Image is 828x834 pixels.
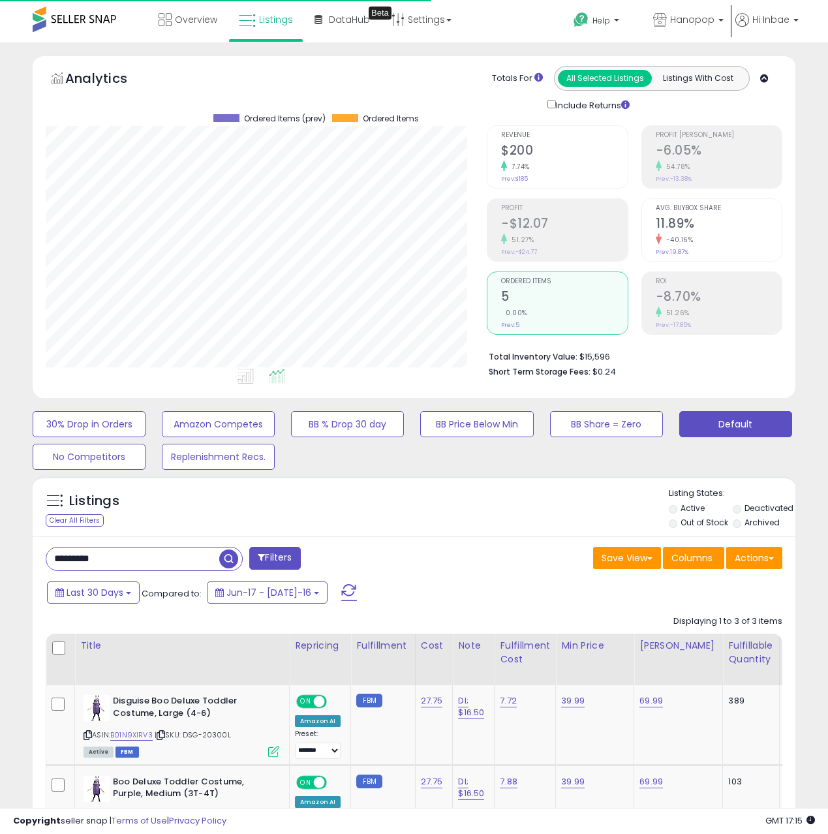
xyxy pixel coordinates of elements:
[489,366,590,377] b: Short Term Storage Fees:
[563,2,641,42] a: Help
[673,615,782,628] div: Displaying 1 to 3 of 3 items
[295,639,345,653] div: Repricing
[458,694,484,719] a: DI; $16.50
[656,143,782,161] h2: -6.05%
[501,216,627,234] h2: -$12.07
[69,492,119,510] h5: Listings
[500,639,550,666] div: Fulfillment Cost
[356,639,409,653] div: Fulfillment
[558,70,652,87] button: All Selected Listings
[47,581,140,604] button: Last 30 Days
[639,775,663,788] a: 69.99
[656,132,782,139] span: Profit [PERSON_NAME]
[259,13,293,26] span: Listings
[501,289,627,307] h2: 5
[573,12,589,28] i: Get Help
[420,411,533,437] button: BB Price Below Min
[162,444,275,470] button: Replenishment Recs.
[500,775,517,788] a: 7.88
[421,775,443,788] a: 27.75
[489,351,577,362] b: Total Inventory Value:
[507,235,534,245] small: 51.27%
[656,175,692,183] small: Prev: -13.38%
[662,162,690,172] small: 54.78%
[295,730,341,759] div: Preset:
[663,547,724,569] button: Columns
[728,695,769,707] div: 389
[662,308,690,318] small: 51.26%
[561,775,585,788] a: 39.99
[656,205,782,212] span: Avg. Buybox Share
[84,747,114,758] span: All listings currently available for purchase on Amazon
[226,586,311,599] span: Jun-17 - [DATE]-16
[489,348,773,363] li: $15,596
[501,278,627,285] span: Ordered Items
[501,132,627,139] span: Revenue
[110,730,153,741] a: B01N9XIRV3
[592,365,616,378] span: $0.24
[155,730,231,740] span: | SKU: DSG-20300L
[67,586,123,599] span: Last 30 Days
[670,13,714,26] span: Hanopop
[207,581,328,604] button: Jun-17 - [DATE]-16
[744,517,780,528] label: Archived
[735,13,799,42] a: Hi Inbae
[162,411,275,437] button: Amazon Competes
[679,411,792,437] button: Default
[501,308,527,318] small: 0.00%
[33,444,146,470] button: No Competitors
[726,547,782,569] button: Actions
[295,796,341,808] div: Amazon AI
[662,235,694,245] small: -40.16%
[561,639,628,653] div: Min Price
[142,587,202,600] span: Compared to:
[169,814,226,827] a: Privacy Policy
[656,289,782,307] h2: -8.70%
[115,747,139,758] span: FBM
[501,205,627,212] span: Profit
[501,248,537,256] small: Prev: -$24.77
[421,639,448,653] div: Cost
[80,639,284,653] div: Title
[507,162,530,172] small: 7.74%
[501,321,519,329] small: Prev: 5
[671,551,713,564] span: Columns
[298,777,314,788] span: ON
[550,411,663,437] button: BB Share = Zero
[656,278,782,285] span: ROI
[639,639,717,653] div: [PERSON_NAME]
[656,248,688,256] small: Prev: 19.87%
[592,15,610,26] span: Help
[13,814,61,827] strong: Copyright
[538,97,645,112] div: Include Returns
[84,695,279,756] div: ASIN:
[175,13,217,26] span: Overview
[681,517,728,528] label: Out of Stock
[356,694,382,707] small: FBM
[369,7,391,20] div: Tooltip anchor
[651,70,745,87] button: Listings With Cost
[295,715,341,727] div: Amazon AI
[421,694,443,707] a: 27.75
[363,114,419,123] span: Ordered Items
[325,777,346,788] span: OFF
[112,814,167,827] a: Terms of Use
[681,502,705,514] label: Active
[561,694,585,707] a: 39.99
[46,514,104,527] div: Clear All Filters
[458,639,489,653] div: Note
[639,694,663,707] a: 69.99
[13,815,226,827] div: seller snap | |
[744,502,793,514] label: Deactivated
[501,143,627,161] h2: $200
[113,695,271,722] b: Disguise Boo Deluxe Toddler Costume, Large (4-6)
[325,696,346,707] span: OFF
[33,411,146,437] button: 30% Drop in Orders
[298,696,314,707] span: ON
[501,175,528,183] small: Prev: $185
[669,487,795,500] p: Listing States:
[84,695,110,721] img: 41LErXsrV1L._SL40_.jpg
[593,547,661,569] button: Save View
[500,694,517,707] a: 7.72
[291,411,404,437] button: BB % Drop 30 day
